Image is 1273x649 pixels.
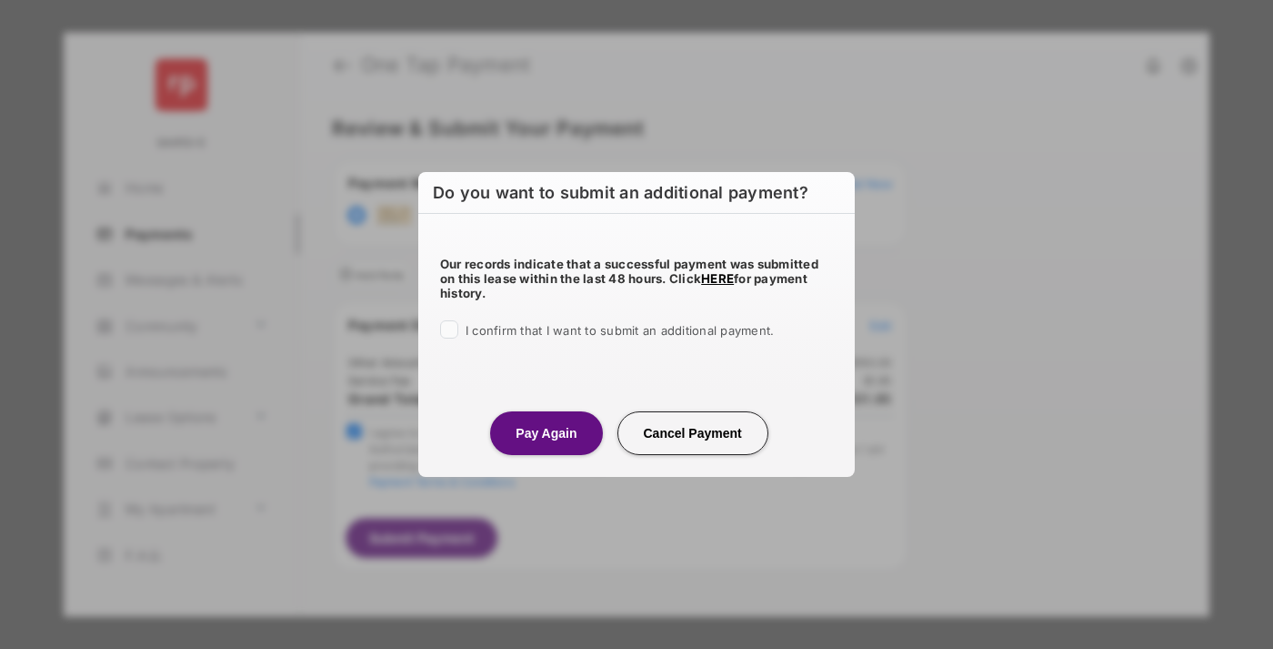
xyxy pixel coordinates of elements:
button: Cancel Payment [617,411,768,455]
h5: Our records indicate that a successful payment was submitted on this lease within the last 48 hou... [440,257,833,300]
button: Pay Again [490,411,602,455]
a: HERE [701,271,734,286]
span: I confirm that I want to submit an additional payment. [466,323,774,338]
h6: Do you want to submit an additional payment? [418,172,855,214]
